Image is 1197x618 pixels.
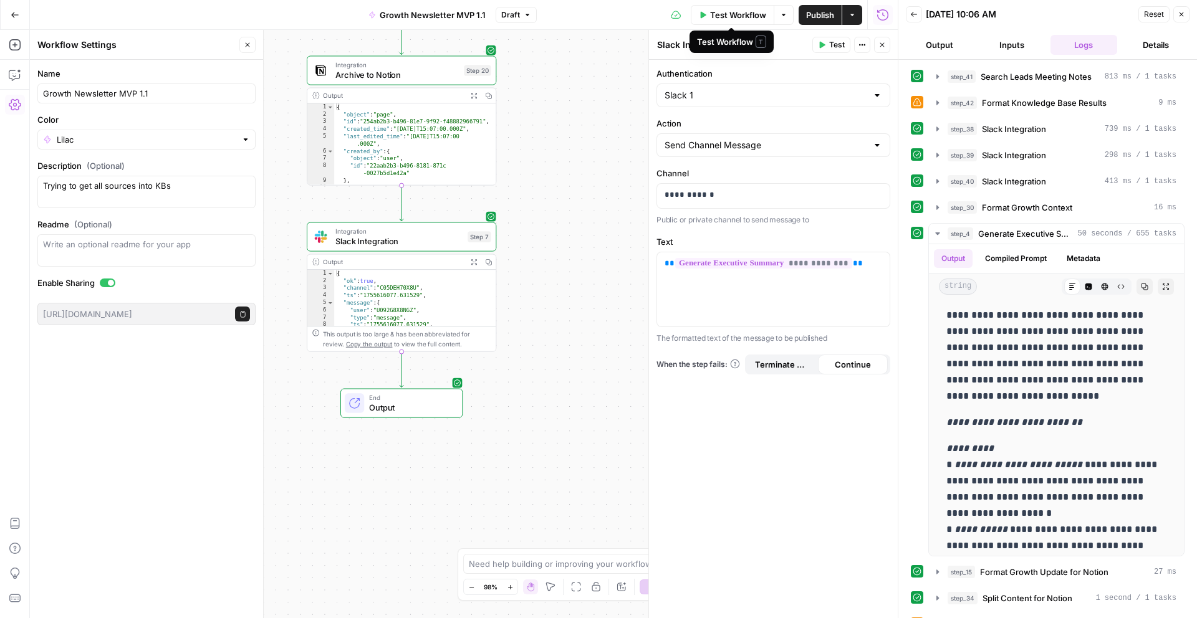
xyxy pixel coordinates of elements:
[1105,71,1176,82] span: 813 ms / 1 tasks
[37,218,256,231] label: Readme
[468,231,491,242] div: Step 7
[400,186,403,221] g: Edge from step_20 to step_7
[806,9,834,21] span: Publish
[400,19,403,55] g: Edge from step_34 to step_20
[948,70,976,83] span: step_41
[307,162,334,177] div: 8
[906,35,973,55] button: Output
[691,5,774,25] button: Test Workflow
[307,133,334,148] div: 5
[323,329,491,348] div: This output is too large & has been abbreviated for review. to view the full content.
[939,278,977,295] span: string
[87,159,125,172] span: (Optional)
[335,235,463,247] span: Slack Integration
[829,39,845,50] span: Test
[929,119,1184,139] button: 739 ms / 1 tasks
[948,227,973,240] span: step_4
[929,67,1184,87] button: 813 ms / 1 tasks
[369,392,453,402] span: End
[307,55,496,185] div: IntegrationArchive to NotionStep 20Output{ "object":"page", "id":"254ab2b3-b496-81e7-9f92-f488829...
[929,224,1184,244] button: 50 seconds / 655 tasks
[43,87,250,100] input: Untitled
[929,93,1184,113] button: 9 ms
[929,145,1184,165] button: 298 ms / 1 tasks
[1105,150,1176,161] span: 298 ms / 1 tasks
[327,184,334,192] span: Toggle code folding, rows 10 through 13
[929,562,1184,582] button: 27 ms
[369,401,453,414] span: Output
[1050,35,1118,55] button: Logs
[307,292,334,299] div: 4
[307,307,334,314] div: 6
[1144,9,1164,20] span: Reset
[657,39,730,51] textarea: Slack Integration
[978,227,1073,240] span: Generate Executive Summary
[929,171,1184,191] button: 413 ms / 1 tasks
[665,89,867,102] input: Slack 1
[656,67,890,80] label: Authentication
[57,133,236,146] input: Lilac
[934,249,973,268] button: Output
[380,9,486,21] span: Growth Newsletter MVP 1.1
[501,9,520,21] span: Draft
[756,36,766,48] span: T
[982,175,1046,188] span: Slack Integration
[484,582,498,592] span: 98%
[929,197,1184,217] button: 16 ms
[346,340,393,348] span: Copy the output
[697,36,766,48] div: Test Workflow
[656,117,890,130] label: Action
[37,39,236,51] div: Workflow Settings
[37,67,256,80] label: Name
[1138,6,1170,22] button: Reset
[307,103,334,111] div: 1
[978,249,1054,268] button: Compiled Prompt
[327,299,334,307] span: Toggle code folding, rows 5 through 12
[307,299,334,307] div: 5
[361,5,493,25] button: Growth Newsletter MVP 1.1
[1105,176,1176,187] span: 413 ms / 1 tasks
[656,332,890,345] p: The formatted text of the message to be published
[812,37,850,53] button: Test
[335,60,459,70] span: Integration
[307,177,334,184] div: 9
[37,159,256,172] label: Description
[315,64,327,77] img: Notion_app_logo.png
[1158,97,1176,108] span: 9 ms
[929,588,1184,608] button: 1 second / 1 tasks
[948,97,977,109] span: step_42
[948,149,977,161] span: step_39
[327,148,334,155] span: Toggle code folding, rows 6 through 9
[748,354,818,374] button: Terminate Workflow
[1078,228,1176,239] span: 50 seconds / 655 tasks
[1105,123,1176,135] span: 739 ms / 1 tasks
[335,226,463,236] span: Integration
[983,592,1072,604] span: Split Content for Notion
[948,123,977,135] span: step_38
[710,9,766,21] span: Test Workflow
[656,359,740,370] a: When the step fails:
[1154,566,1176,578] span: 27 ms
[315,231,327,243] img: Slack-mark-RGB.png
[1122,35,1190,55] button: Details
[307,184,334,192] div: 10
[307,389,496,418] div: EndOutput
[335,69,459,81] span: Archive to Notion
[755,358,810,371] span: Terminate Workflow
[307,270,334,277] div: 1
[307,277,334,285] div: 2
[982,201,1072,214] span: Format Growth Context
[982,97,1107,109] span: Format Knowledge Base Results
[982,149,1046,161] span: Slack Integration
[307,222,496,351] div: IntegrationSlack IntegrationStep 7Output{ "ok":true, "channel":"C05DEH70X8U", "ts":"1755616077.63...
[323,90,463,100] div: Output
[1059,249,1108,268] button: Metadata
[307,148,334,155] div: 6
[835,358,871,371] span: Continue
[929,244,1184,556] div: 50 seconds / 655 tasks
[464,65,491,76] div: Step 20
[982,123,1046,135] span: Slack Integration
[307,118,334,126] div: 3
[307,155,334,163] div: 7
[665,139,867,151] input: Send Channel Message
